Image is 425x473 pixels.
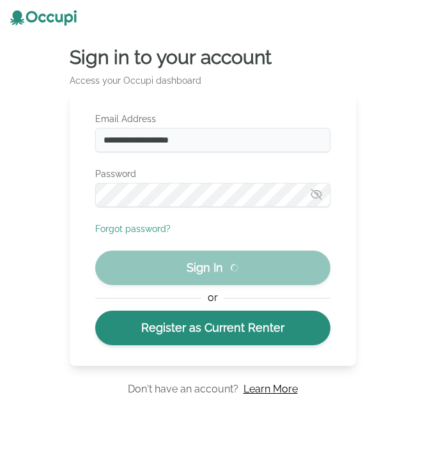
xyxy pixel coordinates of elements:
[95,167,330,180] label: Password
[70,46,356,69] h2: Sign in to your account
[70,74,356,87] p: Access your Occupi dashboard
[95,112,330,125] label: Email Address
[201,290,224,306] span: or
[243,382,298,397] a: Learn More
[95,311,330,345] a: Register as Current Renter
[95,222,171,235] button: Forgot password?
[128,382,238,397] p: Don't have an account?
